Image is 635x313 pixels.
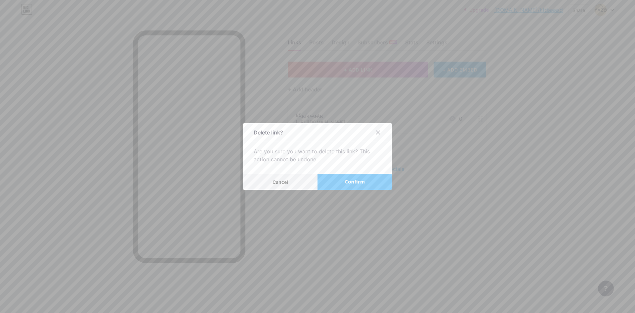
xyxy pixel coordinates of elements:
span: Confirm [345,179,365,185]
div: Delete link? [254,129,283,136]
button: Confirm [317,174,392,190]
span: Cancel [273,179,288,185]
div: Are you sure you want to delete this link? This action cannot be undone. [254,147,381,163]
button: Cancel [243,174,317,190]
